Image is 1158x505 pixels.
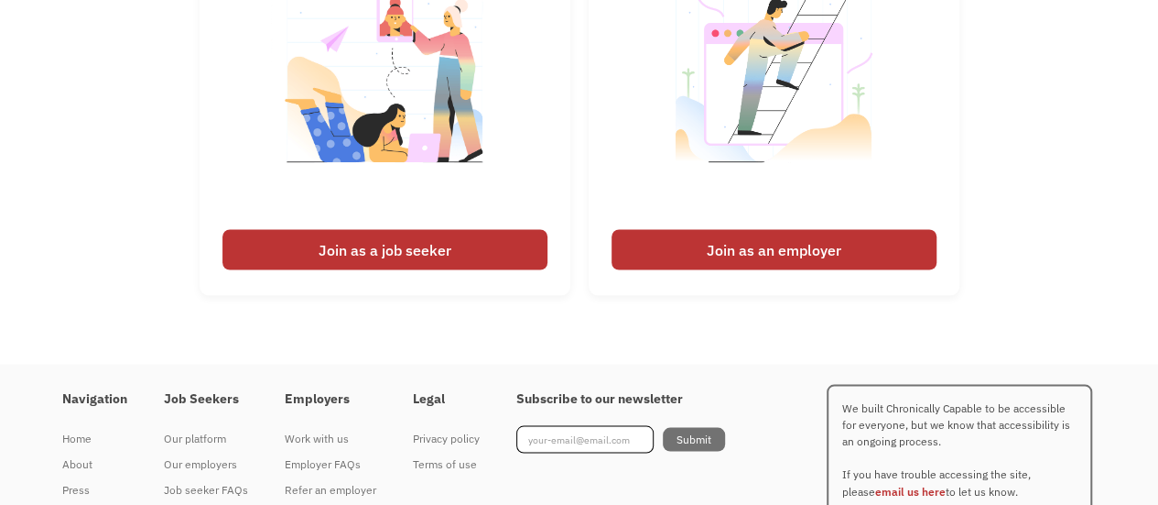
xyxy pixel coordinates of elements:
div: Join as an employer [611,229,936,269]
div: Our employers [164,453,248,475]
h4: Employers [285,390,376,407]
div: Job seeker FAQs [164,478,248,500]
a: Employer FAQs [285,451,376,477]
div: Privacy policy [413,427,480,449]
a: About [62,451,127,477]
div: Our platform [164,427,248,449]
div: Terms of use [413,453,480,475]
a: Terms of use [413,451,480,477]
div: Press [62,478,127,500]
h4: Job Seekers [164,390,248,407]
input: your-email@email.com [516,425,654,453]
h4: Navigation [62,390,127,407]
a: Job seeker FAQs [164,477,248,502]
input: Submit [663,427,725,451]
a: email us here [875,484,946,498]
h4: Subscribe to our newsletter [516,390,725,407]
a: Home [62,425,127,451]
a: Press [62,477,127,502]
div: Work with us [285,427,376,449]
form: Footer Newsletter [516,425,725,453]
h4: Legal [413,390,480,407]
div: Refer an employer [285,478,376,500]
a: Work with us [285,425,376,451]
div: Join as a job seeker [222,229,547,269]
div: Employer FAQs [285,453,376,475]
div: About [62,453,127,475]
a: Our employers [164,451,248,477]
a: Our platform [164,425,248,451]
a: Refer an employer [285,477,376,502]
a: Privacy policy [413,425,480,451]
div: Home [62,427,127,449]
